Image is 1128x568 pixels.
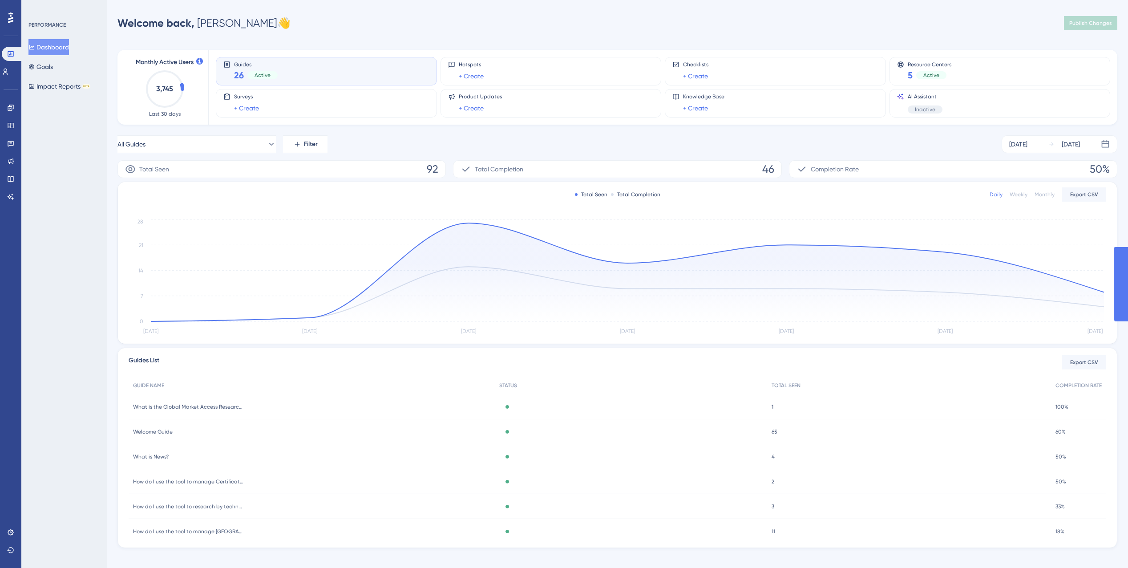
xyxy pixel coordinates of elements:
tspan: [DATE] [938,328,953,334]
iframe: UserGuiding AI Assistant Launcher [1091,533,1117,560]
tspan: [DATE] [1088,328,1103,334]
span: Surveys [234,93,259,100]
span: Welcome back, [117,16,194,29]
div: [DATE] [1009,139,1027,150]
tspan: [DATE] [779,328,794,334]
tspan: [DATE] [461,328,476,334]
span: 26 [234,69,244,81]
span: 50% [1055,478,1066,485]
span: 50% [1090,162,1110,176]
tspan: [DATE] [143,328,158,334]
tspan: 14 [138,268,143,274]
span: 100% [1055,403,1068,410]
a: + Create [459,103,484,114]
a: + Create [459,71,484,81]
span: Total Seen [139,164,169,174]
div: PERFORMANCE [28,21,66,28]
span: COMPLETION RATE [1055,382,1102,389]
button: Export CSV [1062,187,1106,202]
div: Daily [990,191,1003,198]
div: Weekly [1010,191,1027,198]
button: All Guides [117,135,276,153]
div: [DATE] [1062,139,1080,150]
a: + Create [683,103,708,114]
span: Checklists [683,61,708,68]
button: Dashboard [28,39,69,55]
a: + Create [234,103,259,114]
span: 18% [1055,528,1064,535]
a: + Create [683,71,708,81]
span: 33% [1055,503,1065,510]
button: Publish Changes [1064,16,1117,30]
span: Last 30 days [149,110,181,118]
tspan: 7 [141,293,143,299]
span: 1 [772,403,773,410]
span: Export CSV [1070,359,1098,366]
span: 46 [762,162,774,176]
span: Guides List [129,355,159,369]
span: Inactive [915,106,935,113]
span: 92 [427,162,438,176]
span: How do I use the tool to manage [GEOGRAPHIC_DATA] UL/cUL Certification requirements changes? [133,528,244,535]
tspan: 0 [140,318,143,325]
span: Knowledge Base [683,93,724,100]
span: How do I use the tool to manage Certificate Expirations? [133,478,244,485]
span: What is the Global Market Access Research tool? [133,403,244,410]
div: Total Completion [611,191,660,198]
span: 60% [1055,428,1066,435]
div: BETA [82,84,90,89]
div: Monthly [1035,191,1055,198]
span: Total Completion [475,164,523,174]
span: Welcome Guide [133,428,173,435]
span: Active [255,72,271,79]
span: 4 [772,453,775,460]
span: 3 [772,503,774,510]
tspan: 21 [139,242,143,248]
button: Impact ReportsBETA [28,78,90,94]
span: How do I use the tool to research by technology? [133,503,244,510]
span: AI Assistant [908,93,942,100]
tspan: [DATE] [620,328,635,334]
button: Export CSV [1062,355,1106,369]
tspan: [DATE] [302,328,317,334]
div: [PERSON_NAME] 👋 [117,16,291,30]
span: 65 [772,428,777,435]
span: STATUS [499,382,517,389]
span: Hotspots [459,61,484,68]
button: Filter [283,135,327,153]
span: Product Updates [459,93,502,100]
span: Filter [304,139,318,150]
span: All Guides [117,139,146,150]
span: 50% [1055,453,1066,460]
tspan: 28 [137,219,143,225]
span: Completion Rate [811,164,859,174]
span: TOTAL SEEN [772,382,801,389]
span: Guides [234,61,278,67]
div: Total Seen [575,191,607,198]
span: Export CSV [1070,191,1098,198]
span: What is News? [133,453,169,460]
span: Monthly Active Users [136,57,194,68]
span: GUIDE NAME [133,382,164,389]
span: 5 [908,69,913,81]
text: 3,745 [156,85,173,93]
span: Resource Centers [908,61,951,67]
span: 2 [772,478,774,485]
span: Publish Changes [1069,20,1112,27]
span: 11 [772,528,775,535]
span: Active [923,72,939,79]
button: Goals [28,59,53,75]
